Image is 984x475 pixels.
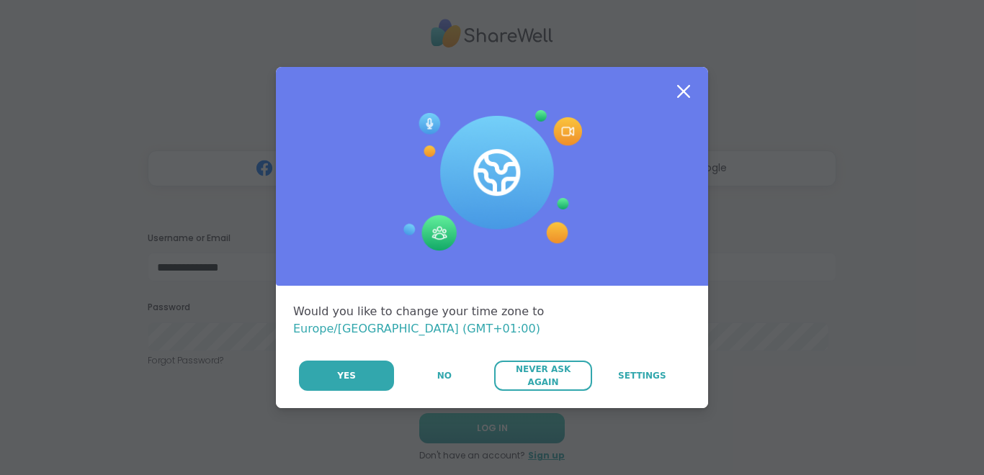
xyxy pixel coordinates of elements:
[437,369,452,382] span: No
[494,361,591,391] button: Never Ask Again
[293,303,691,338] div: Would you like to change your time zone to
[594,361,691,391] a: Settings
[501,363,584,389] span: Never Ask Again
[618,369,666,382] span: Settings
[337,369,356,382] span: Yes
[299,361,394,391] button: Yes
[293,322,540,335] span: Europe/[GEOGRAPHIC_DATA] (GMT+01:00)
[402,110,582,251] img: Session Experience
[395,361,493,391] button: No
